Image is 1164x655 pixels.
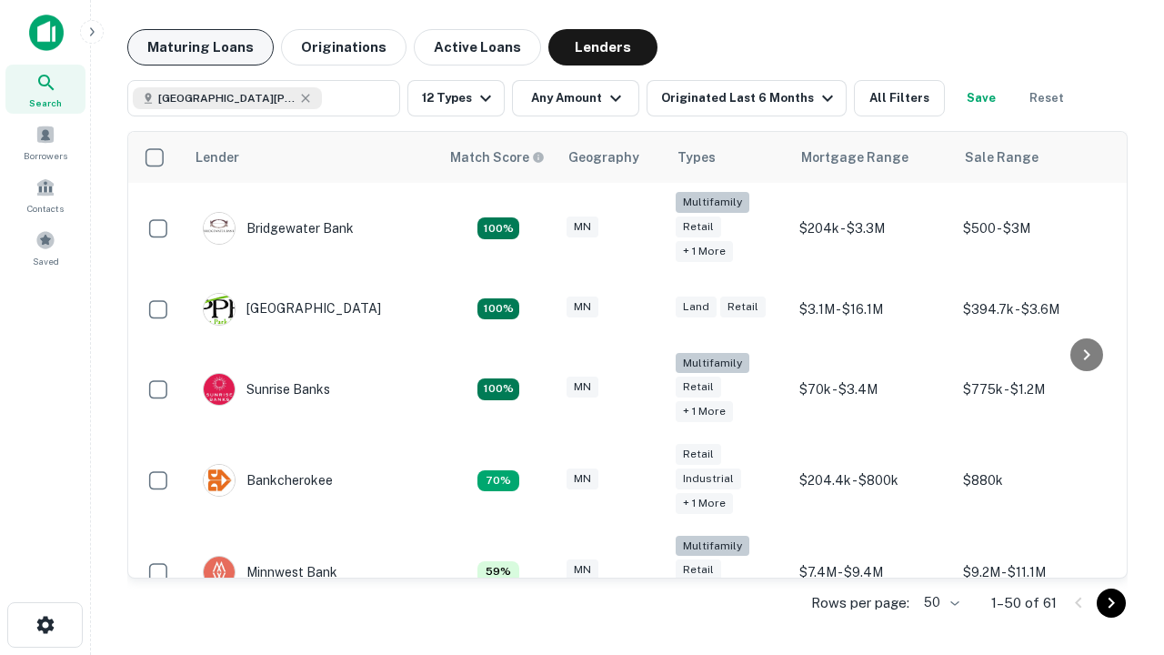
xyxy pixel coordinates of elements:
div: Sale Range [965,146,1039,168]
button: All Filters [854,80,945,116]
div: Matching Properties: 10, hasApolloMatch: undefined [477,298,519,320]
div: MN [567,377,598,398]
div: Mortgage Range [801,146,908,168]
div: Retail [676,559,721,580]
img: picture [204,465,235,496]
div: Geography [568,146,639,168]
div: Retail [676,377,721,398]
td: $7.4M - $9.4M [790,527,954,619]
div: MN [567,297,598,317]
button: Active Loans [414,29,541,65]
div: MN [567,469,598,489]
td: $775k - $1.2M [954,344,1118,436]
button: Originated Last 6 Months [647,80,847,116]
div: MN [567,217,598,237]
div: Multifamily [676,192,749,213]
div: Multifamily [676,536,749,557]
div: Multifamily [676,353,749,374]
div: Matching Properties: 6, hasApolloMatch: undefined [477,561,519,583]
iframe: Chat Widget [1073,509,1164,597]
div: Sunrise Banks [203,373,330,406]
div: Bankcherokee [203,464,333,497]
a: Contacts [5,170,85,219]
button: Save your search to get updates of matches that match your search criteria. [952,80,1010,116]
span: Borrowers [24,148,67,163]
div: Retail [676,444,721,465]
td: $204.4k - $800k [790,435,954,527]
div: MN [567,559,598,580]
button: Originations [281,29,406,65]
img: picture [204,294,235,325]
a: Search [5,65,85,114]
div: + 1 more [676,493,733,514]
th: Sale Range [954,132,1118,183]
td: $204k - $3.3M [790,183,954,275]
img: capitalize-icon.png [29,15,64,51]
div: Lender [196,146,239,168]
div: Retail [720,297,766,317]
img: picture [204,374,235,405]
a: Saved [5,223,85,272]
th: Mortgage Range [790,132,954,183]
div: + 1 more [676,241,733,262]
div: 50 [917,589,962,616]
th: Geography [557,132,667,183]
a: Borrowers [5,117,85,166]
button: Maturing Loans [127,29,274,65]
button: Lenders [548,29,657,65]
td: $70k - $3.4M [790,344,954,436]
div: Types [677,146,716,168]
div: + 1 more [676,401,733,422]
button: Reset [1018,80,1076,116]
td: $500 - $3M [954,183,1118,275]
button: Any Amount [512,80,639,116]
span: Search [29,96,62,110]
div: Retail [676,217,721,237]
p: 1–50 of 61 [991,592,1057,614]
div: Originated Last 6 Months [661,87,838,109]
button: Go to next page [1097,589,1126,618]
div: Bridgewater Bank [203,212,354,245]
div: Matching Properties: 15, hasApolloMatch: undefined [477,378,519,400]
th: Lender [185,132,439,183]
td: $9.2M - $11.1M [954,527,1118,619]
td: $394.7k - $3.6M [954,275,1118,344]
div: Matching Properties: 18, hasApolloMatch: undefined [477,217,519,239]
span: [GEOGRAPHIC_DATA][PERSON_NAME], [GEOGRAPHIC_DATA], [GEOGRAPHIC_DATA] [158,90,295,106]
div: Capitalize uses an advanced AI algorithm to match your search with the best lender. The match sco... [450,147,545,167]
div: Land [676,297,717,317]
p: Rows per page: [811,592,909,614]
div: Matching Properties: 7, hasApolloMatch: undefined [477,470,519,492]
th: Types [667,132,790,183]
div: Industrial [676,469,741,489]
div: Minnwest Bank [203,556,337,589]
img: picture [204,213,235,244]
button: 12 Types [407,80,505,116]
span: Contacts [27,201,64,216]
th: Capitalize uses an advanced AI algorithm to match your search with the best lender. The match sco... [439,132,557,183]
td: $3.1M - $16.1M [790,275,954,344]
h6: Match Score [450,147,541,167]
img: picture [204,557,235,588]
td: $880k [954,435,1118,527]
div: [GEOGRAPHIC_DATA] [203,293,381,326]
span: Saved [33,254,59,268]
